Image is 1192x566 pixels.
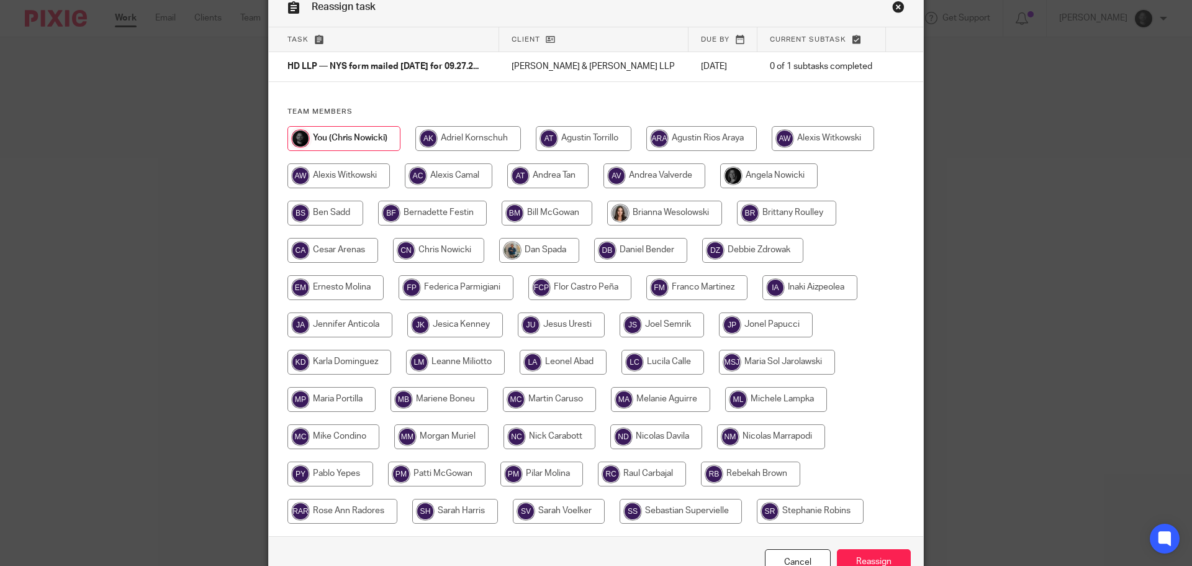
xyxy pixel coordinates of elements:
span: Reassign task [312,2,376,12]
h4: Team members [287,107,905,117]
p: [DATE] [701,60,745,73]
span: Task [287,36,309,43]
span: Current subtask [770,36,846,43]
td: 0 of 1 subtasks completed [757,52,886,82]
p: [PERSON_NAME] & [PERSON_NAME] LLP [512,60,676,73]
a: Close this dialog window [892,1,905,17]
span: Client [512,36,540,43]
span: Due by [701,36,729,43]
span: HD LLP — NYS form mailed [DATE] for 09.27.2... [287,63,479,71]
